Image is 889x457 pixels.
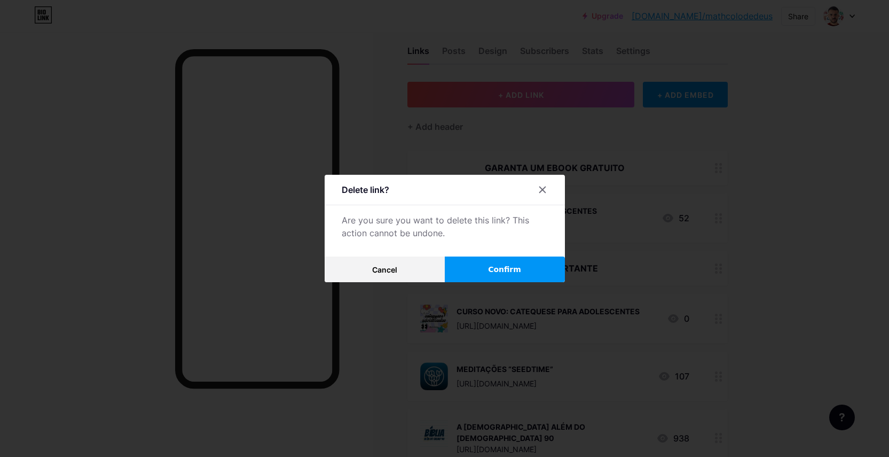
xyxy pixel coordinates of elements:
span: Confirm [488,264,521,275]
div: Are you sure you want to delete this link? This action cannot be undone. [342,214,548,239]
button: Confirm [445,257,565,282]
div: Delete link? [342,183,389,196]
button: Cancel [325,257,445,282]
span: Cancel [372,265,397,274]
